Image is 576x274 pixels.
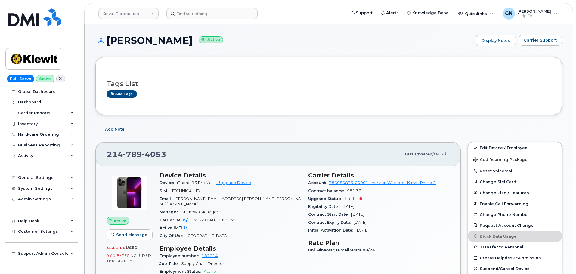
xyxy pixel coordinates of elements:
[308,220,354,225] span: Contract Expiry Date
[107,150,166,159] span: 214
[159,196,174,201] span: Email
[159,226,191,230] span: Active IMEI
[468,231,562,242] button: Block Data Usage
[468,165,562,176] button: Reset Voicemail
[468,187,562,198] button: Change Plan / Features
[159,172,301,179] h3: Device Details
[468,263,562,274] button: Suspend/Cancel Device
[519,35,562,46] button: Carrier Support
[473,157,528,163] span: Add Roaming Package
[468,220,562,231] button: Request Account Change
[480,190,529,195] span: Change Plan / Features
[107,229,153,240] button: Send Message
[123,150,142,159] span: 789
[113,218,126,224] span: Active
[107,90,137,98] a: Add tags
[468,142,562,153] a: Edit Device / Employee
[159,254,202,258] span: Employee number
[308,196,344,201] span: Upgrade Status
[186,233,228,238] span: [GEOGRAPHIC_DATA]
[159,233,186,238] span: City Of Use
[170,189,201,193] span: [TECHNICAL_ID]
[468,153,562,165] button: Add Roaming Package
[105,126,125,132] span: Add Note
[193,218,234,222] span: 353210482805817
[159,245,301,252] h3: Employee Details
[107,254,129,258] span: 0.00 Bytes
[308,204,341,209] span: Eligibility Date
[191,226,195,230] span: —
[95,124,130,135] button: Add Note
[181,261,224,266] span: Supply Chain Director
[159,196,301,206] span: [PERSON_NAME][EMAIL_ADDRESS][PERSON_NAME][PERSON_NAME][DOMAIN_NAME]
[354,220,367,225] span: [DATE]
[308,212,351,217] span: Contract Start Date
[159,210,181,214] span: Manager
[480,201,528,206] span: Enable Call Forwarding
[344,196,363,201] span: 1 mth left
[308,228,356,232] span: Initial Activation Date
[347,189,361,193] span: $81.32
[308,180,329,185] span: Account
[341,204,354,209] span: [DATE]
[216,180,251,185] a: + Upgrade Device
[142,150,166,159] span: 4053
[107,246,126,250] span: 48.61 GB
[159,261,181,266] span: Job Title
[432,152,446,156] span: [DATE]
[204,269,216,274] span: Active
[308,248,378,252] span: Unl Min&Msg+Email&Data 08/24
[159,189,170,193] span: SIM
[181,210,218,214] span: Unknown Manager
[468,242,562,252] button: Transfer to Personal
[351,212,364,217] span: [DATE]
[159,218,193,222] span: Carrier IMEI
[202,254,218,258] a: 182014
[111,175,147,211] img: image20231002-3703462-oworib.jpeg
[159,180,177,185] span: Device
[308,172,450,179] h3: Carrier Details
[199,36,223,43] small: Active
[550,248,571,269] iframe: Messenger Launcher
[476,35,516,46] a: Display Notes
[329,180,436,185] a: 786080835-00001 - Verizon Wireless - Kiewit Phase 2
[126,245,138,250] span: used
[107,80,551,88] h3: Tags List
[95,35,473,46] h1: [PERSON_NAME]
[116,232,147,238] span: Send Message
[308,189,347,193] span: Contract balance
[177,180,214,185] span: iPhone 13 Pro Max
[480,266,530,271] span: Suspend/Cancel Device
[524,37,557,43] span: Carrier Support
[308,239,450,246] h3: Rate Plan
[404,152,432,156] span: Last updated
[468,198,562,209] button: Enable Call Forwarding
[468,252,562,263] a: Create Helpdesk Submission
[468,176,562,187] button: Change SIM Card
[356,228,369,232] span: [DATE]
[468,209,562,220] button: Change Phone Number
[159,269,204,274] span: Employment Status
